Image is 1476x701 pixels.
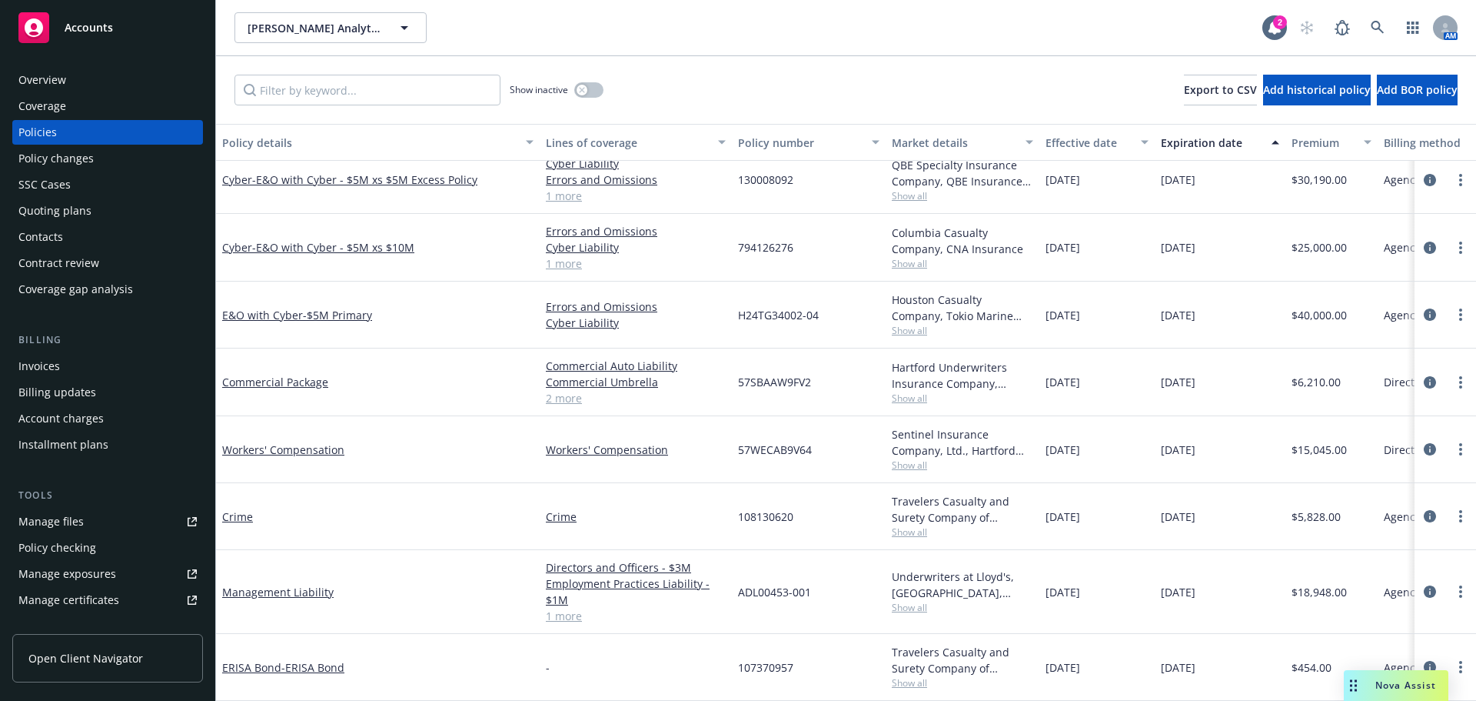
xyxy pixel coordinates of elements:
a: ERISA Bond [222,660,344,675]
span: [DATE] [1161,584,1195,600]
a: Manage certificates [12,588,203,613]
button: Add historical policy [1263,75,1371,105]
span: $5,828.00 [1291,509,1341,525]
span: Open Client Navigator [28,650,143,666]
button: Add BOR policy [1377,75,1458,105]
span: $18,948.00 [1291,584,1347,600]
a: more [1451,507,1470,526]
a: Search [1362,12,1393,43]
span: - ERISA Bond [281,660,344,675]
a: Manage exposures [12,562,203,586]
span: [DATE] [1161,442,1195,458]
span: Show all [892,601,1033,614]
span: Direct [1384,374,1414,390]
a: Cyber [222,172,477,187]
div: Billing [12,332,203,348]
span: $25,000.00 [1291,239,1347,255]
span: [DATE] [1045,307,1080,323]
a: Errors and Omissions [546,223,726,239]
a: more [1451,658,1470,676]
div: QBE Specialty Insurance Company, QBE Insurance Group [892,157,1033,189]
a: circleInformation [1421,582,1439,601]
a: more [1451,440,1470,459]
span: Accounts [65,22,113,34]
button: Policy details [216,124,540,161]
button: Market details [886,124,1039,161]
div: Market details [892,135,1016,151]
a: Crime [546,509,726,525]
a: Account charges [12,406,203,431]
a: Commercial Package [222,375,328,389]
button: Effective date [1039,124,1155,161]
div: Contacts [18,225,63,249]
a: 1 more [546,255,726,272]
span: Nova Assist [1375,679,1436,692]
a: Billing updates [12,380,203,405]
a: Manage files [12,509,203,534]
a: Cyber [222,240,414,255]
span: Add BOR policy [1377,82,1458,97]
a: circleInformation [1421,305,1439,324]
div: Underwriters at Lloyd's, [GEOGRAPHIC_DATA], [PERSON_NAME] of London, CRC Group [892,569,1033,601]
span: 108130620 [738,509,793,525]
span: Add historical policy [1263,82,1371,97]
span: [DATE] [1045,659,1080,676]
span: [DATE] [1045,584,1080,600]
div: Policy changes [18,146,94,171]
a: Errors and Omissions [546,172,726,188]
a: more [1451,305,1470,324]
a: more [1451,373,1470,392]
a: more [1451,239,1470,257]
div: Sentinel Insurance Company, Ltd., Hartford Insurance Group [892,426,1033,459]
div: Manage files [18,509,84,534]
a: Report a Bug [1327,12,1358,43]
span: 57WECAB9V64 [738,442,812,458]
div: Policy number [738,135,863,151]
span: Direct [1384,442,1414,458]
a: Installment plans [12,432,203,457]
span: - $5M Primary [303,308,372,322]
span: Show inactive [510,83,568,96]
a: more [1451,582,1470,601]
button: Export to CSV [1184,75,1257,105]
span: 107370957 [738,659,793,676]
span: [PERSON_NAME] Analytics, Inc. [248,20,381,36]
span: Show all [892,459,1033,472]
span: ADL00453-001 [738,584,811,600]
div: Coverage [18,94,66,119]
div: Expiration date [1161,135,1262,151]
span: 57SBAAW9FV2 [738,374,811,390]
div: Effective date [1045,135,1132,151]
div: Manage claims [18,614,96,639]
div: Policy checking [18,536,96,560]
a: circleInformation [1421,171,1439,189]
div: Invoices [18,354,60,379]
button: Nova Assist [1344,670,1448,701]
span: Show all [892,526,1033,539]
div: Premium [1291,135,1355,151]
a: 1 more [546,188,726,204]
button: Premium [1285,124,1378,161]
span: [DATE] [1161,659,1195,676]
div: Columbia Casualty Company, CNA Insurance [892,225,1033,257]
span: [DATE] [1045,374,1080,390]
a: Commercial Auto Liability [546,358,726,374]
a: Quoting plans [12,199,203,223]
span: $30,190.00 [1291,172,1347,188]
span: [DATE] [1045,172,1080,188]
span: $15,045.00 [1291,442,1347,458]
a: Manage claims [12,614,203,639]
span: [DATE] [1045,442,1080,458]
a: Policies [12,120,203,145]
a: Accounts [12,6,203,49]
div: Policy details [222,135,517,151]
span: [DATE] [1161,172,1195,188]
button: Lines of coverage [540,124,732,161]
span: Show all [892,324,1033,337]
span: Show all [892,392,1033,405]
span: - E&O with Cyber - $5M xs $5M Excess Policy [252,172,477,187]
button: Policy number [732,124,886,161]
span: Show all [892,189,1033,202]
span: [DATE] [1045,239,1080,255]
a: Contract review [12,251,203,275]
